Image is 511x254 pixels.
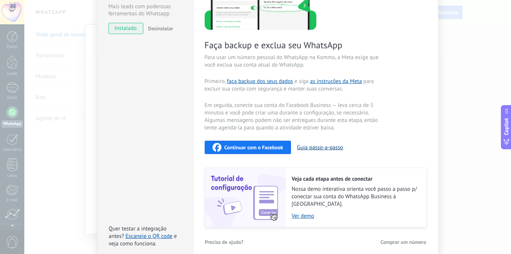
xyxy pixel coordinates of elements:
[292,212,419,220] a: Ver demo
[109,23,143,34] span: instalado
[297,144,343,151] button: Guia passo-a-passo
[108,3,182,17] div: Mais leads com poderosas ferramentas do Whatsapp
[109,225,166,240] span: Quer testar a integração antes?
[503,118,510,135] span: Copilot
[227,78,293,85] a: faça backup dos seus dados
[126,233,172,240] a: Escaneie o QR code
[205,141,291,154] button: Continuar com o Facebook
[224,145,283,150] span: Continuar com o Facebook
[205,39,383,51] span: Faça backup e exclua seu WhatsApp
[205,78,383,93] span: Primeiro, e siga para excluir sua conta com segurança e manter suas conversas.
[380,239,426,245] span: Comprar um número
[310,78,362,85] a: as instruções da Meta
[205,54,383,69] span: Para usar um número pessoal do WhatsApp na Kommo, a Meta exige que você exclua sua conta atual do...
[292,175,419,183] h2: Veja cada etapa antes de conectar
[205,236,244,248] button: Precisa de ajuda?
[109,233,177,247] span: e veja como funciona.
[205,239,244,245] span: Precisa de ajuda?
[145,23,173,34] button: Desinstalar
[380,236,426,248] button: Comprar um número
[292,186,419,208] span: Nossa demo interativa orienta você passo a passo p/ conectar sua conta do WhatsApp Business à [GE...
[148,25,173,32] span: Desinstalar
[205,102,383,132] span: Em seguida, conecte sua conta do Facebook Business — leva cerca de 5 minutos e você pode criar um...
